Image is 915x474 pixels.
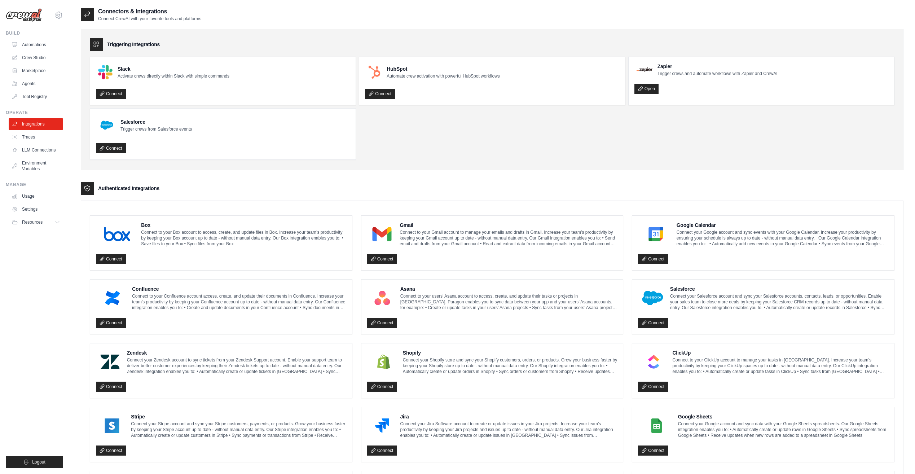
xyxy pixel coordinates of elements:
[141,229,346,247] p: Connect to your Box account to access, create, and update files in Box. Increase your team’s prod...
[96,89,126,99] a: Connect
[131,421,346,438] p: Connect your Stripe account and sync your Stripe customers, payments, or products. Grow your busi...
[96,446,126,456] a: Connect
[98,185,159,192] h3: Authenticated Integrations
[120,118,192,126] h4: Salesforce
[640,355,667,369] img: ClickUp Logo
[367,446,397,456] a: Connect
[32,459,45,465] span: Logout
[98,418,126,433] img: Stripe Logo
[98,355,122,369] img: Zendesk Logo
[670,293,888,311] p: Connect your Salesforce account and sync your Salesforce accounts, contacts, leads, or opportunit...
[638,254,668,264] a: Connect
[387,65,500,73] h4: HubSpot
[400,229,617,247] p: Connect to your Gmail account to manage your emails and drafts in Gmail. Increase your team’s pro...
[400,421,617,438] p: Connect your Jira Software account to create or update issues in your Jira projects. Increase you...
[672,357,888,374] p: Connect to your ClickUp account to manage your tasks in [GEOGRAPHIC_DATA]. Increase your team’s p...
[369,418,395,433] img: Jira Logo
[98,227,136,241] img: Box Logo
[127,349,346,356] h4: Zendesk
[98,117,115,134] img: Salesforce Logo
[365,89,395,99] a: Connect
[677,221,888,229] h4: Google Calendar
[96,318,126,328] a: Connect
[634,84,659,94] a: Open
[96,382,126,392] a: Connect
[9,157,63,175] a: Environment Variables
[400,293,617,311] p: Connect to your users’ Asana account to access, create, and update their tasks or projects in [GE...
[131,413,346,420] h4: Stripe
[98,16,201,22] p: Connect CrewAI with your favorite tools and platforms
[638,382,668,392] a: Connect
[127,357,346,374] p: Connect your Zendesk account to sync tickets from your Zendesk Support account. Enable your suppo...
[9,118,63,130] a: Integrations
[118,73,229,79] p: Activate crews directly within Slack with simple commands
[9,131,63,143] a: Traces
[98,65,113,79] img: Slack Logo
[132,293,346,311] p: Connect to your Confluence account access, create, and update their documents in Confluence. Incr...
[9,216,63,228] button: Resources
[670,285,888,293] h4: Salesforce
[369,355,398,369] img: Shopify Logo
[6,8,42,22] img: Logo
[672,349,888,356] h4: ClickUp
[9,190,63,202] a: Usage
[107,41,160,48] h3: Triggering Integrations
[9,65,63,76] a: Marketplace
[678,413,888,420] h4: Google Sheets
[6,456,63,468] button: Logout
[677,229,888,247] p: Connect your Google account and sync events with your Google Calendar. Increase your productivity...
[638,318,668,328] a: Connect
[369,227,395,241] img: Gmail Logo
[678,421,888,438] p: Connect your Google account and sync data with your Google Sheets spreadsheets. Our Google Sheets...
[637,67,652,72] img: Zapier Logo
[640,291,665,305] img: Salesforce Logo
[96,143,126,153] a: Connect
[387,73,500,79] p: Automate crew activation with powerful HubSpot workflows
[9,203,63,215] a: Settings
[879,439,915,474] iframe: Chat Widget
[640,418,673,433] img: Google Sheets Logo
[9,39,63,51] a: Automations
[403,349,617,356] h4: Shopify
[367,382,397,392] a: Connect
[367,65,382,79] img: HubSpot Logo
[657,63,778,70] h4: Zapier
[120,126,192,132] p: Trigger crews from Salesforce events
[9,91,63,102] a: Tool Registry
[96,254,126,264] a: Connect
[118,65,229,73] h4: Slack
[22,219,43,225] span: Resources
[367,318,397,328] a: Connect
[400,221,617,229] h4: Gmail
[6,110,63,115] div: Operate
[98,291,127,305] img: Confluence Logo
[400,285,617,293] h4: Asana
[400,413,617,420] h4: Jira
[132,285,346,293] h4: Confluence
[367,254,397,264] a: Connect
[9,144,63,156] a: LLM Connections
[640,227,671,241] img: Google Calendar Logo
[638,446,668,456] a: Connect
[6,182,63,188] div: Manage
[9,52,63,63] a: Crew Studio
[98,7,201,16] h2: Connectors & Integrations
[403,357,617,374] p: Connect your Shopify store and sync your Shopify customers, orders, or products. Grow your busine...
[141,221,346,229] h4: Box
[9,78,63,89] a: Agents
[657,71,778,76] p: Trigger crews and automate workflows with Zapier and CrewAI
[369,291,395,305] img: Asana Logo
[6,30,63,36] div: Build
